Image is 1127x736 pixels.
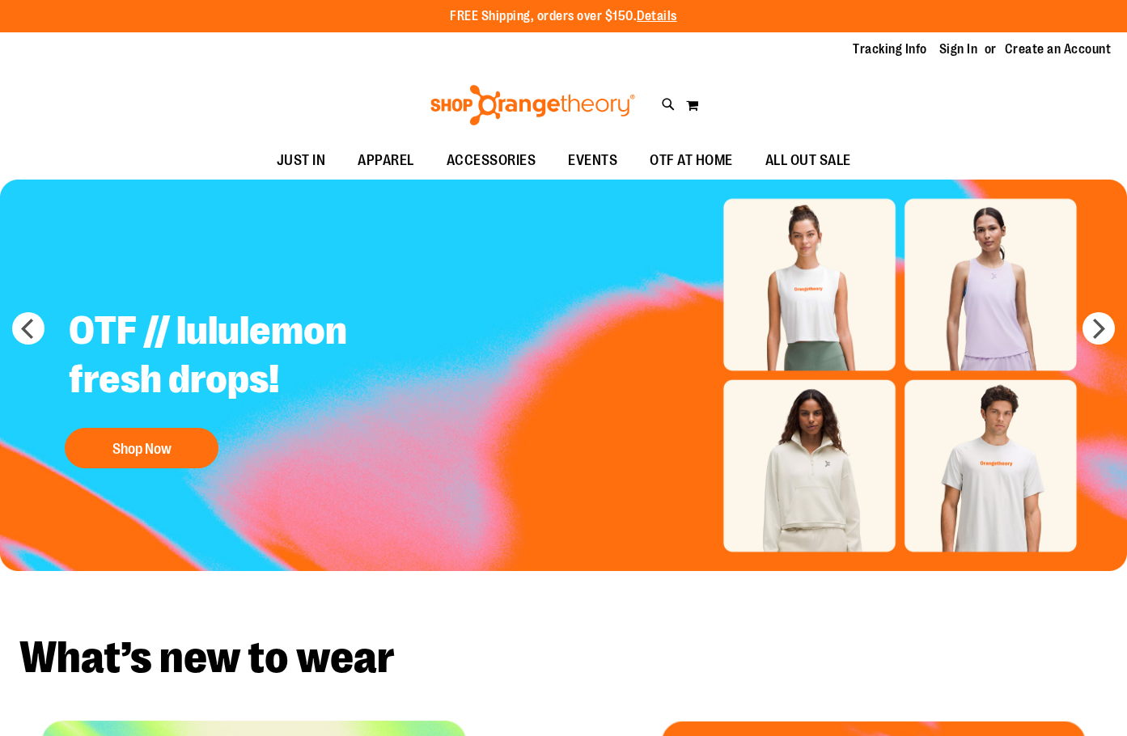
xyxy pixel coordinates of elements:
[57,294,459,476] a: OTF // lululemon fresh drops! Shop Now
[568,142,617,179] span: EVENTS
[1083,312,1115,345] button: next
[765,142,851,179] span: ALL OUT SALE
[358,142,414,179] span: APPAREL
[1005,40,1112,58] a: Create an Account
[447,142,536,179] span: ACCESSORIES
[12,312,44,345] button: prev
[277,142,326,179] span: JUST IN
[428,85,638,125] img: Shop Orangetheory
[650,142,733,179] span: OTF AT HOME
[19,636,1108,680] h2: What’s new to wear
[853,40,927,58] a: Tracking Info
[637,9,677,23] a: Details
[65,428,218,468] button: Shop Now
[939,40,978,58] a: Sign In
[57,294,459,420] h2: OTF // lululemon fresh drops!
[450,7,677,26] p: FREE Shipping, orders over $150.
